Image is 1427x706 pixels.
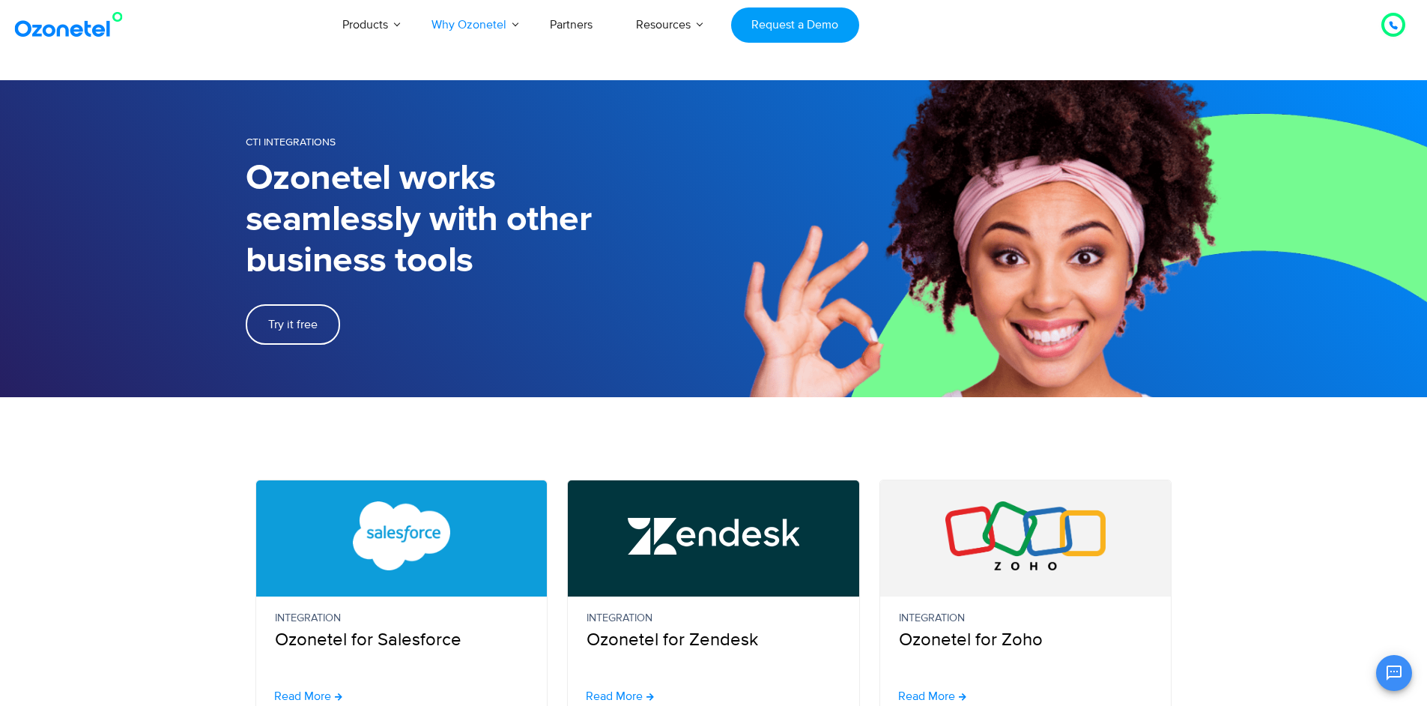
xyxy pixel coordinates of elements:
[587,610,840,627] small: Integration
[731,7,859,43] a: Request a Demo
[586,690,654,702] a: Read More
[246,136,336,148] span: CTI Integrations
[898,690,966,702] a: Read More
[316,501,488,570] img: Salesforce CTI Integration with Call Center Software
[1376,655,1412,691] button: Open chat
[587,610,840,654] p: Ozonetel for Zendesk
[898,690,955,702] span: Read More
[246,158,714,282] h1: Ozonetel works seamlessly with other business tools
[274,690,342,702] a: Read More
[899,610,1153,627] small: Integration
[246,304,340,345] a: Try it free
[275,610,529,654] p: Ozonetel for Salesforce
[275,610,529,627] small: Integration
[628,501,799,570] img: Zendesk Call Center Integration
[586,690,643,702] span: Read More
[274,690,331,702] span: Read More
[268,319,318,331] span: Try it free
[899,610,1153,654] p: Ozonetel for Zoho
